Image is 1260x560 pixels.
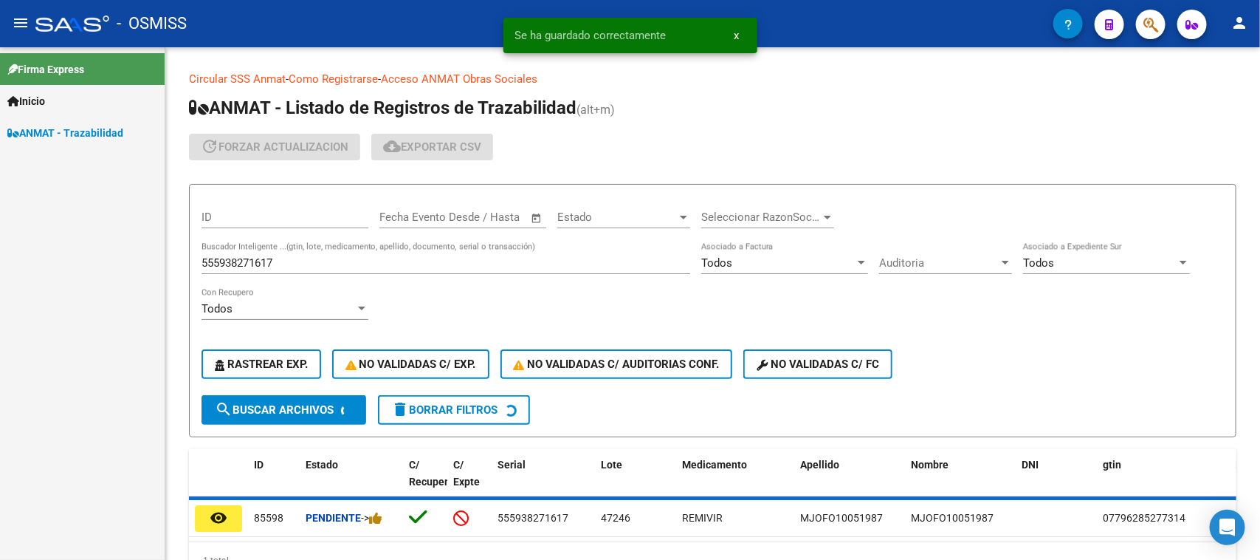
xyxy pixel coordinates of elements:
[1016,449,1097,514] datatable-header-cell: DNI
[682,512,723,524] span: REMIVIR
[332,349,489,379] button: No Validadas c/ Exp.
[7,93,45,109] span: Inicio
[189,134,360,160] button: forzar actualizacion
[7,125,123,141] span: ANMAT - Trazabilidad
[371,134,493,160] button: Exportar CSV
[498,512,568,524] span: 555938271617
[734,29,740,42] span: x
[1230,14,1248,32] mat-icon: person
[345,358,476,371] span: No Validadas c/ Exp.
[500,349,733,379] button: No Validadas c/ Auditorias Conf.
[215,400,233,418] mat-icon: search
[453,459,480,488] span: C/ Expte
[515,28,667,43] span: Se ha guardado correctamente
[391,400,409,418] mat-icon: delete
[202,349,321,379] button: Rastrear Exp.
[1210,510,1245,545] div: Open Intercom Messenger
[800,459,839,471] span: Apellido
[701,211,821,224] span: Seleccionar RazonSocial
[378,395,530,425] button: Borrar Filtros
[743,349,892,379] button: No validadas c/ FC
[383,140,481,154] span: Exportar CSV
[379,211,439,224] input: Fecha inicio
[1023,256,1054,270] span: Todos
[289,72,378,86] a: Como Registrarse
[557,211,677,224] span: Estado
[595,449,676,514] datatable-header-cell: Lote
[447,449,492,514] datatable-header-cell: C/ Expte
[537,72,675,86] a: Documentacion trazabilidad
[911,459,949,471] span: Nombre
[12,14,30,32] mat-icon: menu
[1097,449,1230,514] datatable-header-cell: gtin
[601,512,630,524] span: 47246
[794,449,905,514] datatable-header-cell: Apellido
[800,512,883,524] span: MJOFO10051987
[189,98,576,118] span: ANMAT - Listado de Registros de Trazabilidad
[202,395,366,425] button: Buscar Archivos
[215,403,334,417] span: Buscar Archivos
[254,459,264,471] span: ID
[201,137,218,155] mat-icon: update
[723,22,751,49] button: x
[300,449,403,514] datatable-header-cell: Estado
[189,72,286,86] a: Circular SSS Anmat
[383,137,401,155] mat-icon: cloud_download
[1103,512,1185,524] span: 07796285277314
[1022,459,1039,471] span: DNI
[306,512,361,524] strong: Pendiente
[879,256,999,270] span: Auditoria
[409,459,454,488] span: C/ Recupero
[676,449,794,514] datatable-header-cell: Medicamento
[254,512,283,524] span: 85598
[201,140,348,154] span: forzar actualizacion
[701,256,732,270] span: Todos
[682,459,747,471] span: Medicamento
[1103,459,1121,471] span: gtin
[905,449,1016,514] datatable-header-cell: Nombre
[361,512,382,524] span: ->
[210,509,227,527] mat-icon: remove_red_eye
[215,358,308,371] span: Rastrear Exp.
[452,211,524,224] input: Fecha fin
[492,449,595,514] datatable-header-cell: Serial
[391,403,498,417] span: Borrar Filtros
[601,459,622,471] span: Lote
[403,449,447,514] datatable-header-cell: C/ Recupero
[911,512,994,524] span: MJOFO10051987
[306,459,338,471] span: Estado
[529,210,545,227] button: Open calendar
[189,71,1236,87] p: - -
[117,7,187,40] span: - OSMISS
[202,302,233,315] span: Todos
[576,103,615,117] span: (alt+m)
[757,358,879,371] span: No validadas c/ FC
[381,72,537,86] a: Acceso ANMAT Obras Sociales
[514,358,720,371] span: No Validadas c/ Auditorias Conf.
[498,459,526,471] span: Serial
[248,449,300,514] datatable-header-cell: ID
[7,61,84,78] span: Firma Express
